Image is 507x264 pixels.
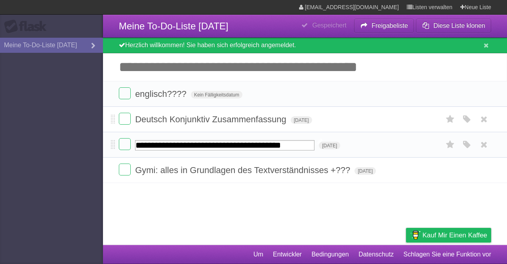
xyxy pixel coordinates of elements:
[372,22,408,29] font: Freigabeliste
[305,4,399,10] font: [EMAIL_ADDRESS][DOMAIN_NAME]
[354,19,414,33] button: Freigabeliste
[119,21,229,31] font: Meine To-Do-Liste [DATE]
[135,114,286,124] font: Deutsch Konjunktiv Zusammenfassung
[423,231,487,239] font: Kauf mir einen Kaffee
[322,143,337,148] font: [DATE]
[119,113,131,125] label: Erledigt
[404,251,491,258] font: Schlagen Sie eine Funktion vor
[294,118,309,123] font: [DATE]
[410,228,421,242] img: Kauf mir einen Kaffee
[125,42,296,48] font: Herzlich willkommen! Sie haben sich erfolgreich angemeldet.
[253,251,263,258] font: Um
[443,138,458,151] label: Sternaufgabe
[312,22,346,29] font: Gespeichert
[465,4,491,10] font: Neue Liste
[119,87,131,99] label: Erledigt
[253,247,263,262] a: Um
[135,165,350,175] font: Gymi: alles in Grundlagen des Textverständnisses +???
[119,138,131,150] label: Erledigt
[358,251,394,258] font: Datenschutz
[273,247,302,262] a: Entwickler
[311,247,349,262] a: Bedingungen
[358,168,373,174] font: [DATE]
[412,4,452,10] font: Listen verwalten
[443,113,458,126] label: Sternaufgabe
[135,89,187,99] font: englisch????
[433,22,485,29] font: Diese Liste klonen
[4,42,77,48] font: Meine To-Do-Liste [DATE]
[404,247,491,262] a: Schlagen Sie eine Funktion vor
[273,251,302,258] font: Entwickler
[311,251,349,258] font: Bedingungen
[416,19,491,33] button: Diese Liste klonen
[406,228,491,243] a: Kauf mir einen Kaffee
[194,92,239,98] font: Kein Fälligkeitsdatum
[119,164,131,175] label: Erledigt
[358,247,394,262] a: Datenschutz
